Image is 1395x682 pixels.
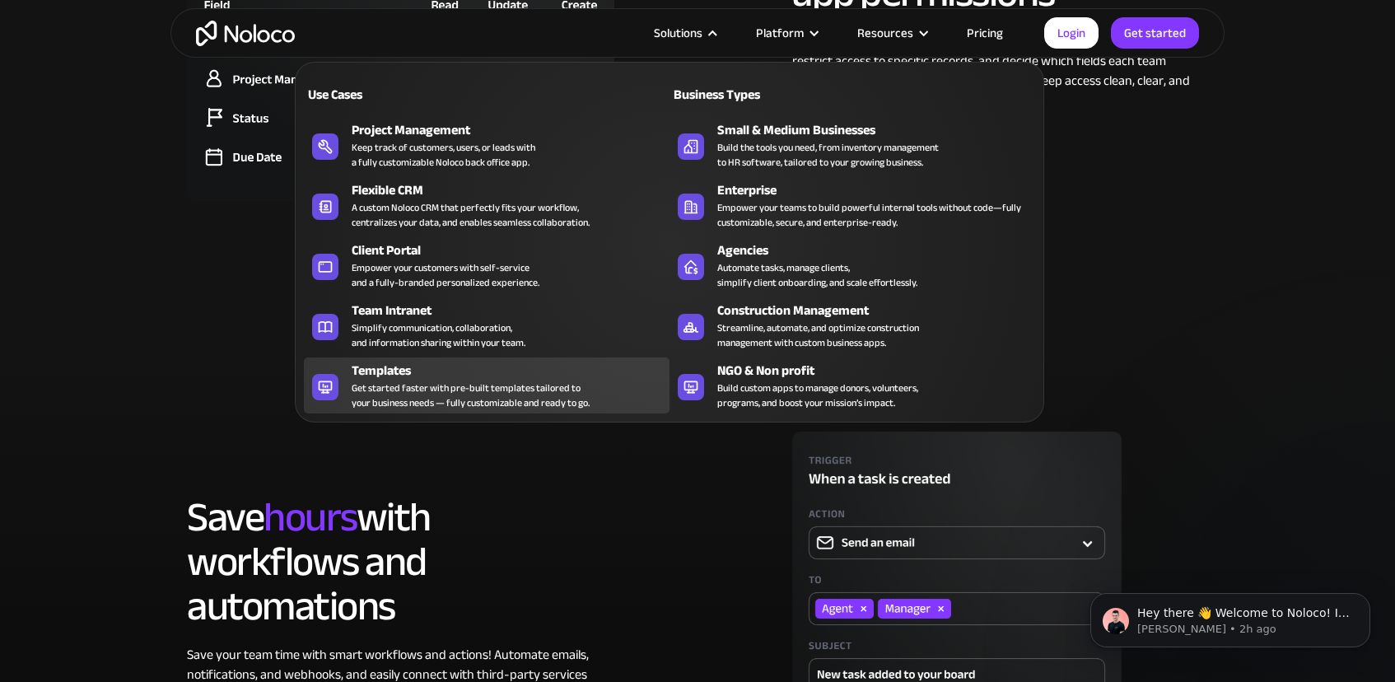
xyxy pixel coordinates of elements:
[946,22,1024,44] a: Pricing
[717,140,939,170] div: Build the tools you need, from inventory management to HR software, tailored to your growing busi...
[1044,17,1099,49] a: Login
[717,241,1043,260] div: Agencies
[670,357,1035,413] a: NGO & Non profitBuild custom apps to manage donors, volunteers,programs, and boost your mission’s...
[670,237,1035,293] a: AgenciesAutomate tasks, manage clients,simplify client onboarding, and scale effortlessly.
[717,381,918,410] div: Build custom apps to manage donors, volunteers, programs, and boost your mission’s impact.
[717,301,1043,320] div: Construction Management
[717,361,1043,381] div: NGO & Non profit
[717,180,1043,200] div: Enterprise
[304,85,480,105] div: Use Cases
[352,381,590,410] div: Get started faster with pre-built templates tailored to your business needs — fully customizable ...
[352,260,539,290] div: Empower your customers with self-service and a fully-branded personalized experience.
[735,22,837,44] div: Platform
[1111,17,1199,49] a: Get started
[717,260,917,290] div: Automate tasks, manage clients, simplify client onboarding, and scale effortlessly.
[857,22,913,44] div: Resources
[717,320,919,350] div: Streamline, automate, and optimize construction management with custom business apps.
[352,180,677,200] div: Flexible CRM
[756,22,804,44] div: Platform
[352,301,677,320] div: Team Intranet
[352,140,535,170] div: Keep track of customers, users, or leads with a fully customizable Noloco back office app.
[352,241,677,260] div: Client Portal
[304,357,670,413] a: TemplatesGet started faster with pre-built templates tailored toyour business needs — fully custo...
[304,297,670,353] a: Team IntranetSimplify communication, collaboration,and information sharing within your team.
[304,237,670,293] a: Client PortalEmpower your customers with self-serviceand a fully-branded personalized experience.
[304,117,670,173] a: Project ManagementKeep track of customers, users, or leads witha fully customizable Noloco back o...
[670,177,1035,233] a: EnterpriseEmpower your teams to build powerful internal tools without code—fully customizable, se...
[304,75,670,113] a: Use Cases
[352,361,677,381] div: Templates
[352,320,525,350] div: Simplify communication, collaboration, and information sharing within your team.
[304,177,670,233] a: Flexible CRMA custom Noloco CRM that perfectly fits your workflow,centralizes your data, and enab...
[633,22,735,44] div: Solutions
[654,22,702,44] div: Solutions
[264,479,357,556] span: hours
[352,200,590,230] div: A custom Noloco CRM that perfectly fits your workflow, centralizes your data, and enables seamles...
[717,120,1043,140] div: Small & Medium Businesses
[670,85,846,105] div: Business Types
[670,75,1035,113] a: Business Types
[717,200,1027,230] div: Empower your teams to build powerful internal tools without code—fully customizable, secure, and ...
[352,120,677,140] div: Project Management
[1066,558,1395,674] iframe: Intercom notifications message
[187,495,603,628] h2: Save with workflows and automations
[295,39,1044,423] nav: Solutions
[196,21,295,46] a: home
[837,22,946,44] div: Resources
[670,117,1035,173] a: Small & Medium BusinessesBuild the tools you need, from inventory managementto HR software, tailo...
[670,297,1035,353] a: Construction ManagementStreamline, automate, and optimize constructionmanagement with custom busi...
